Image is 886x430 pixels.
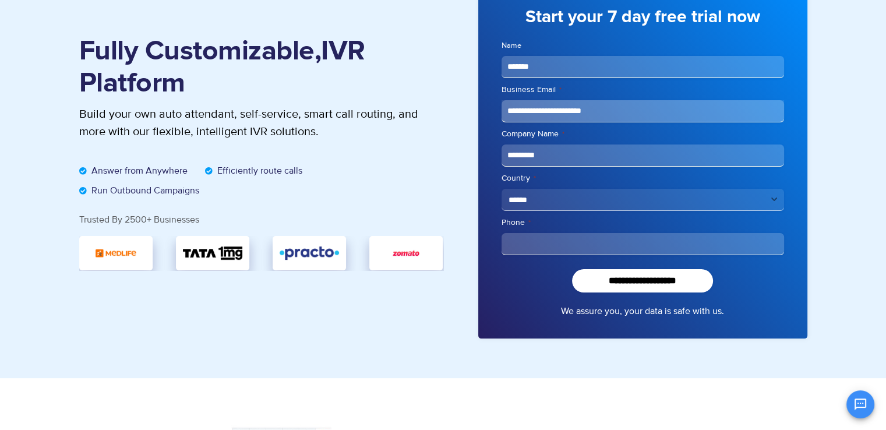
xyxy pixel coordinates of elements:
[214,164,302,178] span: Efficiently route calls
[846,390,874,418] button: Open chat
[94,243,137,263] img: medlife
[502,172,784,184] label: Country
[273,236,346,270] div: 2 / 5
[79,36,443,100] h1: Fully Customizable,IVR Platform
[183,243,242,263] img: TATA_1mg_Logo.svg
[502,40,784,51] label: Name
[89,164,188,178] span: Answer from Anywhere
[502,217,784,228] label: Phone
[89,184,199,198] span: Run Outbound Campaigns
[502,128,784,140] label: Company Name
[502,84,784,96] label: Business Email
[387,243,425,263] img: zomato.jpg
[502,6,784,29] h3: Start your 7 day free trial now
[561,304,724,318] a: We assure you, your data is safe with us.
[79,236,443,270] div: Image Carousel
[176,236,249,270] div: 1 / 5
[369,236,443,270] div: 3 / 5
[79,105,443,140] p: Build your own auto attendant, self-service, smart call routing, and more with our flexible, inte...
[79,236,153,270] div: 5 / 5
[79,215,443,224] div: Trusted By 2500+ Businesses
[280,243,339,263] img: Practo-logo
